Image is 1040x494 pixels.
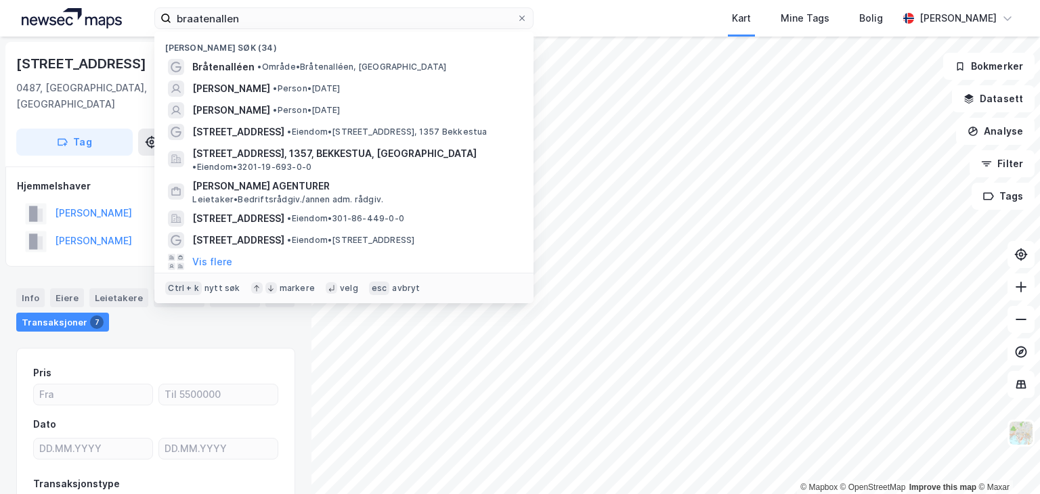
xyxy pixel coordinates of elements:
span: • [273,83,277,93]
div: Transaksjonstype [33,476,120,492]
div: Eiere [50,288,84,307]
span: • [287,235,291,245]
img: Z [1008,420,1034,446]
span: Person • [DATE] [273,105,340,116]
div: Info [16,288,45,307]
div: velg [340,283,358,294]
span: • [287,127,291,137]
div: Pris [33,365,51,381]
div: Hjemmelshaver [17,178,295,194]
span: [STREET_ADDRESS] [192,232,284,248]
div: 7 [90,315,104,329]
div: Kontrollprogram for chat [972,429,1040,494]
span: Leietaker • Bedriftsrådgiv./annen adm. rådgiv. [192,194,383,205]
div: Bolig [859,10,883,26]
div: Mine Tags [781,10,829,26]
div: avbryt [392,283,420,294]
div: Leietakere [89,288,148,307]
span: Bråtenalléen [192,59,255,75]
span: Eiendom • [STREET_ADDRESS] [287,235,414,246]
button: Tag [16,129,133,156]
button: Analyse [956,118,1035,145]
span: Område • Bråtenalléen, [GEOGRAPHIC_DATA] [257,62,446,72]
div: esc [369,282,390,295]
div: Ctrl + k [165,282,202,295]
span: [STREET_ADDRESS] [192,124,284,140]
span: • [287,213,291,223]
span: • [257,62,261,72]
div: [PERSON_NAME] søk (34) [154,32,534,56]
span: Person • [DATE] [273,83,340,94]
div: Kart [732,10,751,26]
span: [STREET_ADDRESS], 1357, BEKKESTUA, [GEOGRAPHIC_DATA] [192,145,477,162]
div: [STREET_ADDRESS] [16,53,149,74]
span: [STREET_ADDRESS] [192,210,284,227]
button: Filter [970,150,1035,177]
span: • [273,105,277,115]
div: Dato [33,416,56,432]
div: nytt søk [204,283,240,294]
input: Søk på adresse, matrikkel, gårdeiere, leietakere eller personer [171,8,517,28]
a: Improve this map [909,482,976,492]
button: Datasett [952,85,1035,112]
a: OpenStreetMap [840,482,906,492]
span: Eiendom • 3201-19-693-0-0 [192,162,311,173]
span: [PERSON_NAME] [192,81,270,97]
button: Tags [972,183,1035,210]
button: Vis flere [192,254,232,270]
div: markere [280,283,315,294]
span: Eiendom • 301-86-449-0-0 [287,213,404,224]
div: Datasett [154,288,204,307]
span: [PERSON_NAME] AGENTURER [192,178,517,194]
input: DD.MM.YYYY [34,439,152,459]
a: Mapbox [800,482,838,492]
div: 0487, [GEOGRAPHIC_DATA], [GEOGRAPHIC_DATA] [16,80,192,112]
span: • [192,162,196,172]
div: [PERSON_NAME] [919,10,997,26]
button: Bokmerker [943,53,1035,80]
input: Til 5500000 [159,384,278,405]
img: logo.a4113a55bc3d86da70a041830d287a7e.svg [22,8,122,28]
span: [PERSON_NAME] [192,102,270,118]
input: Fra [34,384,152,405]
div: Transaksjoner [16,313,109,332]
iframe: Chat Widget [972,429,1040,494]
span: Eiendom • [STREET_ADDRESS], 1357 Bekkestua [287,127,487,137]
input: DD.MM.YYYY [159,439,278,459]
